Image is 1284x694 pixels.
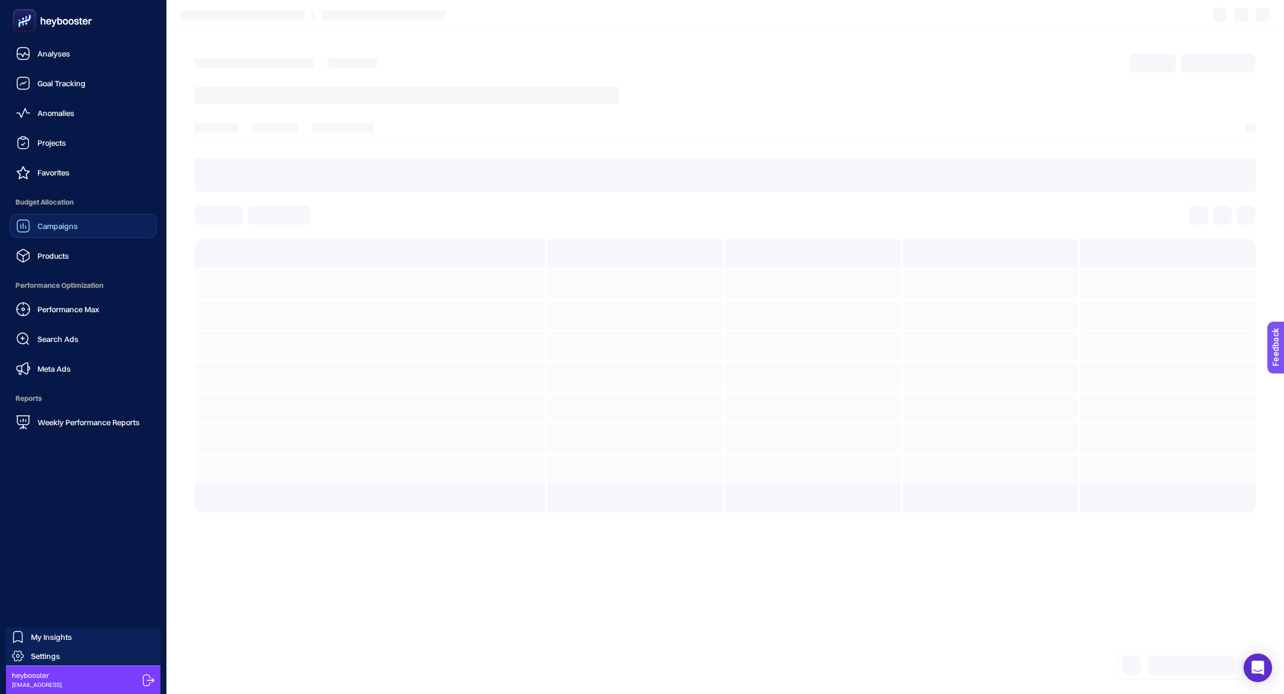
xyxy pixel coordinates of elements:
[37,364,71,373] span: Meta Ads
[37,334,78,344] span: Search Ads
[1244,654,1272,682] div: Open Intercom Messenger
[10,274,157,297] span: Performance Optimization
[10,357,157,381] a: Meta Ads
[10,387,157,410] span: Reports
[10,42,157,65] a: Analyses
[37,304,99,314] span: Performance Max
[37,49,70,58] span: Analyses
[10,410,157,434] a: Weekly Performance Reports
[37,108,74,118] span: Anomalies
[37,251,69,260] span: Products
[6,646,160,665] a: Settings
[10,71,157,95] a: Goal Tracking
[10,190,157,214] span: Budget Allocation
[37,78,86,88] span: Goal Tracking
[10,161,157,184] a: Favorites
[10,244,157,268] a: Products
[37,221,78,231] span: Campaigns
[37,168,70,177] span: Favorites
[31,651,60,661] span: Settings
[10,327,157,351] a: Search Ads
[10,101,157,125] a: Anomalies
[31,632,72,642] span: My Insights
[7,4,45,13] span: Feedback
[10,214,157,238] a: Campaigns
[10,297,157,321] a: Performance Max
[37,417,140,427] span: Weekly Performance Reports
[10,131,157,155] a: Projects
[12,671,62,680] span: heybooster
[12,680,62,689] span: [EMAIL_ADDRESS]
[37,138,66,147] span: Projects
[6,627,160,646] a: My Insights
